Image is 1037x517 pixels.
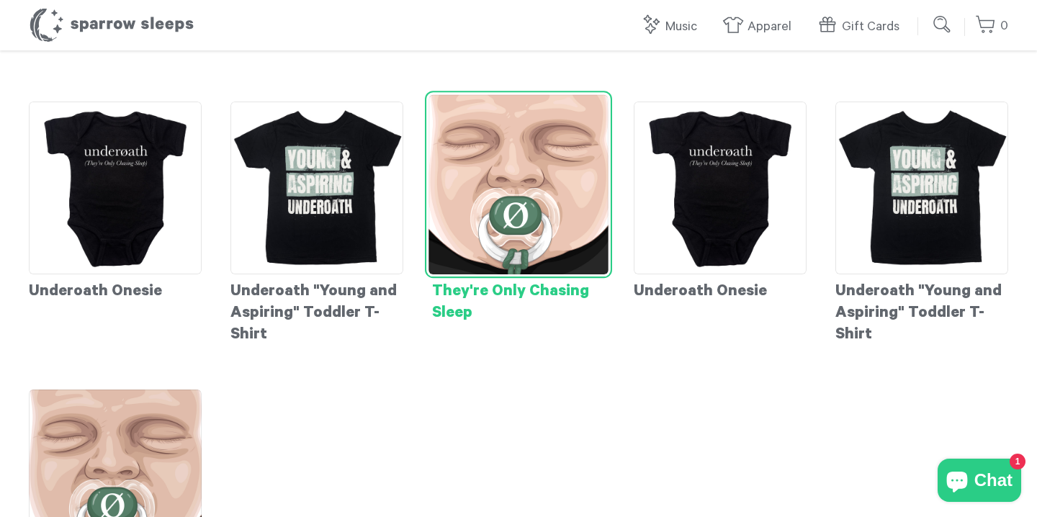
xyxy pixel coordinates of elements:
a: Apparel [722,12,799,42]
div: Underoath "Young and Aspiring" Toddler T-Shirt [835,274,1008,346]
a: Underoath "Young and Aspiring" Toddler T-Shirt [835,102,1008,346]
a: Music [640,12,704,42]
h1: Sparrow Sleeps [29,7,194,43]
img: Underoath-They_reOnlyChasingSleep-Cover_grande.png [428,94,609,274]
img: Underoath-ToddlerT-shirt_e78959a8-87e6-4113-b351-bbb82bfaa7ef_grande.jpg [230,102,403,274]
a: 0 [975,11,1008,42]
inbox-online-store-chat: Shopify online store chat [933,459,1025,505]
img: Underoath-ToddlerT-shirt_e78959a8-87e6-4113-b351-bbb82bfaa7ef_grande.jpg [835,102,1008,274]
a: Underoath Onesie [29,102,202,303]
a: Underoath Onesie [634,102,807,303]
a: Underoath "Young and Aspiring" Toddler T-Shirt [230,102,403,346]
div: They're Only Chasing Sleep [432,274,605,325]
input: Submit [928,10,957,39]
div: Underoath Onesie [29,274,202,303]
div: Underoath Onesie [634,274,807,303]
a: Gift Cards [817,12,907,42]
div: Underoath "Young and Aspiring" Toddler T-Shirt [230,274,403,346]
img: Underoath-Onesie_grande.jpg [29,102,202,274]
a: They're Only Chasing Sleep [432,102,605,325]
img: Underoath-Onesie_grande.jpg [634,102,807,274]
